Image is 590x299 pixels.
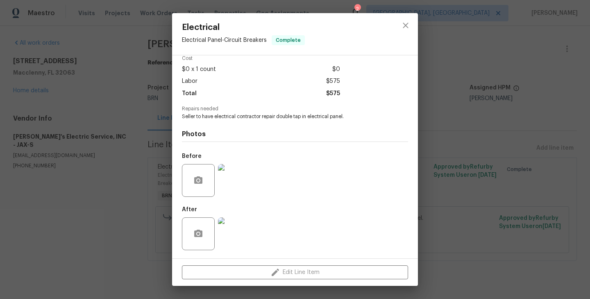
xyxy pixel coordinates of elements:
[182,153,202,159] h5: Before
[326,75,340,87] span: $575
[182,106,408,112] span: Repairs needed
[182,130,408,138] h4: Photos
[332,64,340,75] span: $0
[182,207,197,212] h5: After
[182,37,267,43] span: Electrical Panel - Circuit Breakers
[182,23,305,32] span: Electrical
[326,88,340,100] span: $575
[182,113,386,120] span: Seller to have electrical contractor repair double tap in electrical panel.
[182,88,197,100] span: Total
[182,75,197,87] span: Labor
[396,16,415,35] button: close
[182,56,340,61] span: Cost
[354,5,360,13] div: 2
[182,64,216,75] span: $0 x 1 count
[272,36,304,44] span: Complete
